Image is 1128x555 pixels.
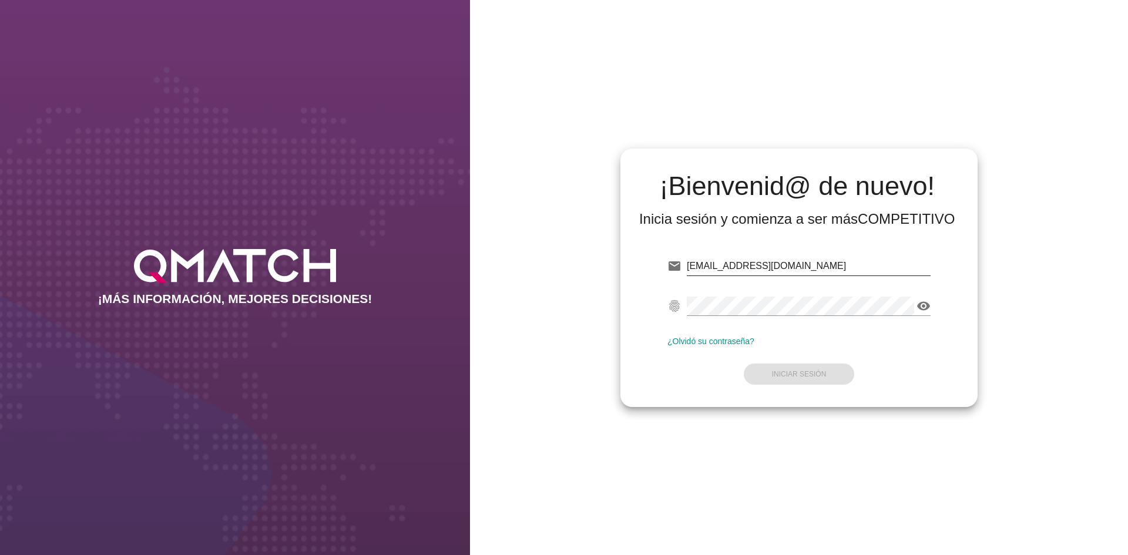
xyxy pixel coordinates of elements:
h2: ¡MÁS INFORMACIÓN, MEJORES DECISIONES! [98,292,372,306]
input: E-mail [687,257,931,275]
a: ¿Olvidó su contraseña? [667,337,754,346]
i: visibility [916,299,931,313]
i: fingerprint [667,299,681,313]
i: email [667,259,681,273]
div: Inicia sesión y comienza a ser más [639,210,955,228]
strong: COMPETITIVO [858,211,955,227]
h2: ¡Bienvenid@ de nuevo! [639,172,955,200]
